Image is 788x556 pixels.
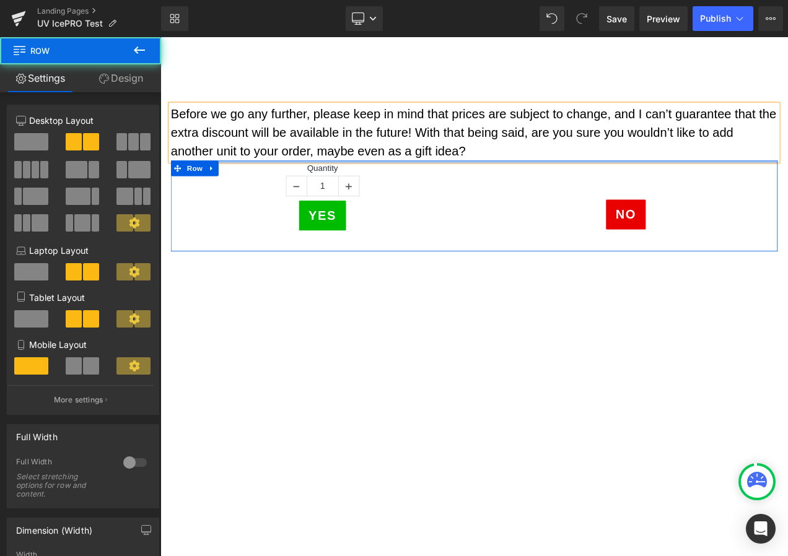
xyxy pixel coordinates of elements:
label: Quantity [28,150,359,165]
p: Tablet Layout [16,291,150,304]
button: More settings [7,385,154,414]
span: Preview [647,12,680,25]
button: Undo [540,6,564,31]
a: New Library [161,6,188,31]
button: Redo [569,6,594,31]
p: Before we go any further, please keep in mind that prices are subject to change, and I can’t guar... [12,80,737,147]
p: Laptop Layout [16,244,150,257]
div: Dimension (Width) [16,518,92,536]
div: Full Width [16,425,58,442]
div: Select stretching options for row and content. [16,472,109,498]
div: Open Intercom Messenger [746,514,776,544]
a: Design [81,64,161,92]
span: Row [28,147,53,166]
span: UV IcePRO Test [37,19,103,28]
button: Yes [165,195,222,231]
button: Publish [693,6,753,31]
a: No [532,194,580,230]
div: Full Width [16,457,111,470]
span: Yes [177,204,211,221]
span: No [544,201,569,223]
span: Publish [700,14,731,24]
p: Desktop Layout [16,114,150,127]
a: Expand / Collapse [53,147,69,166]
p: More settings [54,394,103,406]
a: Landing Pages [37,6,161,16]
span: Save [606,12,627,25]
a: Preview [639,6,688,31]
span: Row [12,37,136,64]
button: More [758,6,783,31]
p: Mobile Layout [16,338,150,351]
